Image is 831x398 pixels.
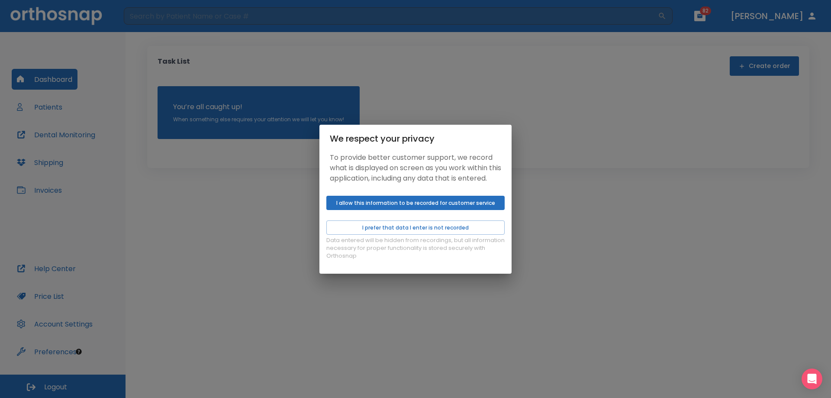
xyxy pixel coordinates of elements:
button: I prefer that data I enter is not recorded [326,220,505,235]
p: Data entered will be hidden from recordings, but all information necessary for proper functionali... [326,236,505,260]
div: Open Intercom Messenger [802,369,822,389]
p: To provide better customer support, we record what is displayed on screen as you work within this... [330,152,501,184]
div: We respect your privacy [330,132,501,146]
button: I allow this information to be recorded for customer service [326,196,505,210]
